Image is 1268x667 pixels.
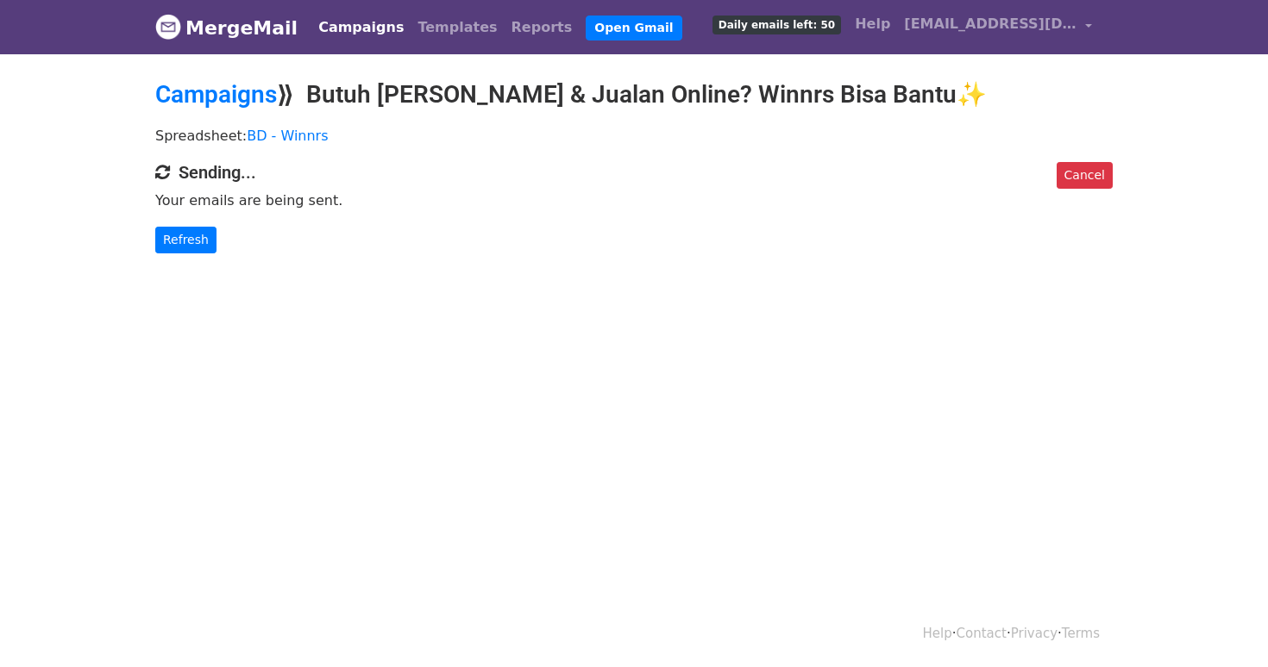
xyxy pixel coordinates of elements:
a: Templates [411,10,504,45]
h2: ⟫ Butuh [PERSON_NAME] & Jualan Online? Winnrs Bisa Bantu✨ [155,80,1113,109]
span: Daily emails left: 50 [712,16,841,34]
a: Help [848,7,897,41]
a: BD - Winnrs [247,128,328,144]
span: [EMAIL_ADDRESS][DOMAIN_NAME] [904,14,1077,34]
a: Contact [957,626,1007,641]
a: Campaigns [155,80,277,109]
a: Cancel [1057,162,1113,189]
a: Reports [505,10,580,45]
img: MergeMail logo [155,14,181,40]
a: Campaigns [311,10,411,45]
p: Your emails are being sent. [155,191,1113,209]
a: Privacy [1011,626,1058,641]
h4: Sending... [155,162,1113,183]
a: MergeMail [155,9,298,46]
a: [EMAIL_ADDRESS][DOMAIN_NAME] [897,7,1099,47]
a: Terms [1062,626,1100,641]
a: Refresh [155,227,217,253]
a: Help [923,626,952,641]
p: Spreadsheet: [155,127,1113,145]
a: Daily emails left: 50 [706,7,848,41]
a: Open Gmail [586,16,681,41]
